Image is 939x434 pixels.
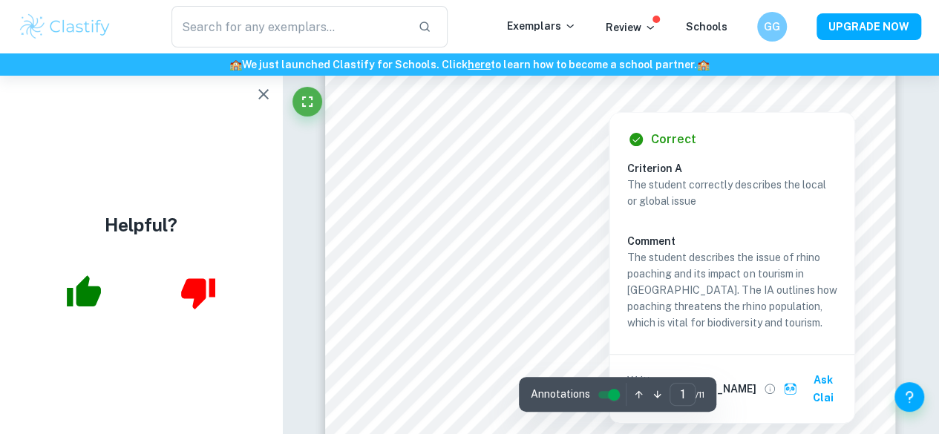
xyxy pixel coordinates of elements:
h6: Comment [627,233,837,249]
button: Fullscreen [292,87,322,116]
button: Help and Feedback [894,382,924,412]
p: Exemplars [507,18,576,34]
img: Clastify logo [18,12,112,42]
a: here [468,59,491,70]
p: Review [606,19,656,36]
p: Written by [627,372,667,405]
p: The student correctly describes the local or global issue [627,177,837,209]
a: Schools [686,21,727,33]
button: View full profile [759,378,780,399]
img: clai.svg [783,382,797,396]
button: Ask Clai [780,366,848,411]
button: UPGRADE NOW [817,13,921,40]
h6: We just launched Clastify for Schools. Click to learn how to become a school partner. [3,56,936,73]
h6: Criterion A [627,160,848,177]
span: Annotations [531,387,590,402]
button: GG [757,12,787,42]
span: 🏫 [697,59,710,70]
p: The student describes the issue of rhino poaching and its impact on tourism in [GEOGRAPHIC_DATA].... [627,249,837,331]
h6: GG [764,19,781,35]
span: 🏫 [229,59,242,70]
h6: Correct [651,131,696,148]
input: Search for any exemplars... [171,6,406,47]
span: / 11 [696,388,704,401]
h4: Helpful? [105,211,177,238]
